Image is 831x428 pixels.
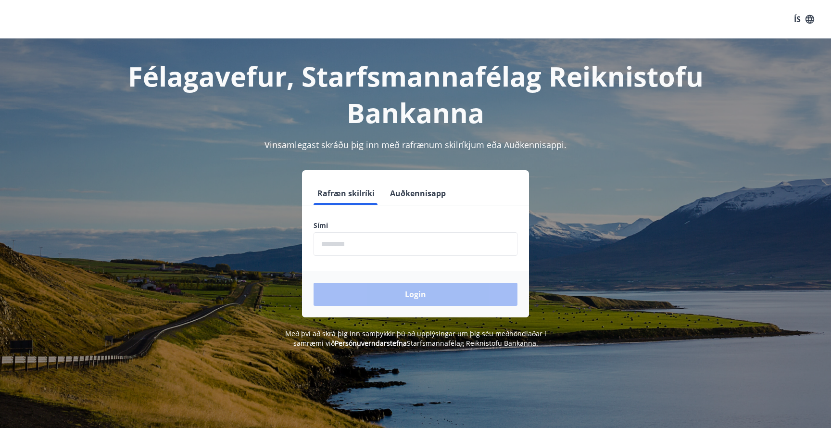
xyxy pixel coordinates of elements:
h1: Félagavefur, Starfsmannafélag Reiknistofu Bankanna [81,58,750,131]
span: Vinsamlegast skráðu þig inn með rafrænum skilríkjum eða Auðkennisappi. [264,139,567,151]
span: Með því að skrá þig inn samþykkir þú að upplýsingar um þig séu meðhöndlaðar í samræmi við Starfsm... [285,329,546,348]
button: ÍS [789,11,819,28]
button: Auðkennisapp [386,182,450,205]
a: Persónuverndarstefna [335,339,407,348]
label: Sími [314,221,517,230]
button: Rafræn skilríki [314,182,378,205]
